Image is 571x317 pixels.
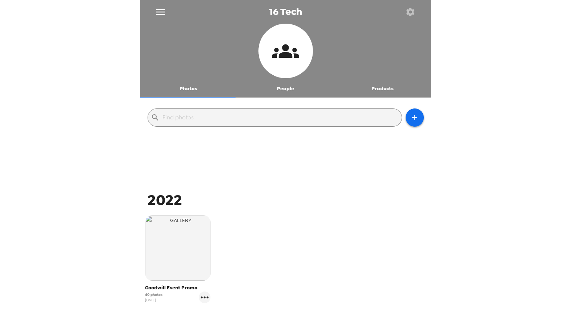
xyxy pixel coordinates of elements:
input: Find photos [162,112,399,123]
span: 40 photos [145,292,162,297]
button: People [237,80,334,98]
img: gallery [145,215,210,281]
span: Goodwill Event Promo [145,284,210,292]
span: 2022 [148,190,182,210]
button: Photos [140,80,237,98]
span: 16 Tech [269,7,302,17]
button: Products [334,80,431,98]
button: gallery menu [199,292,210,303]
span: [DATE] [145,297,162,303]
